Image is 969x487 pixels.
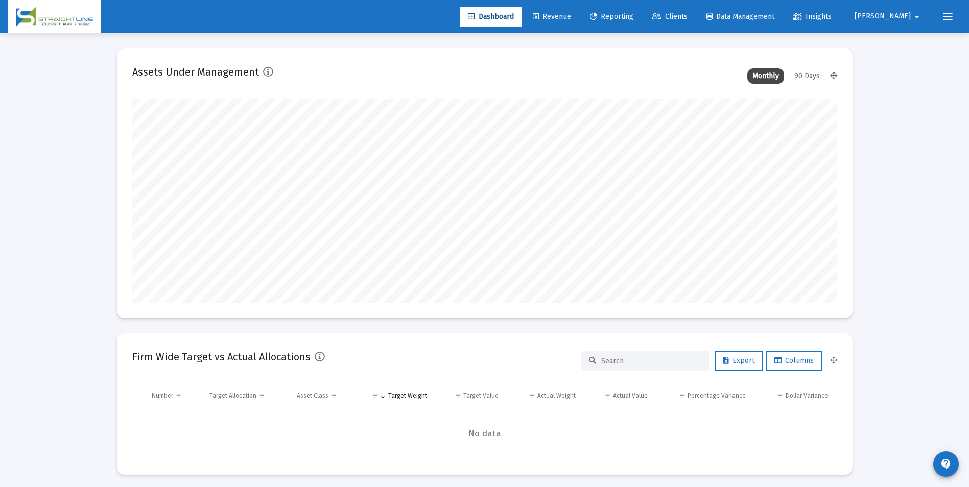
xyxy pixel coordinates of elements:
span: Data Management [706,12,774,21]
span: Reporting [590,12,633,21]
span: Show filter options for column 'Asset Class' [330,392,338,399]
span: Show filter options for column 'Dollar Variance' [776,392,784,399]
div: Target Weight [388,392,427,400]
div: Number [152,392,173,400]
mat-icon: arrow_drop_down [911,7,923,27]
img: Dashboard [16,7,93,27]
div: Target Value [463,392,499,400]
a: Clients [644,7,696,27]
div: Actual Value [613,392,648,400]
a: Dashboard [460,7,522,27]
td: Column Dollar Variance [753,383,837,408]
button: [PERSON_NAME] [842,6,935,27]
div: Actual Weight [537,392,576,400]
button: Export [715,351,763,371]
td: Column Target Value [434,383,506,408]
a: Revenue [525,7,579,27]
div: 90 Days [789,68,825,84]
input: Search [601,357,701,366]
span: Show filter options for column 'Number' [175,392,182,399]
div: Asset Class [297,392,328,400]
td: Column Number [145,383,203,408]
a: Insights [785,7,840,27]
span: Revenue [533,12,571,21]
span: [PERSON_NAME] [855,12,911,21]
td: Column Actual Weight [506,383,582,408]
span: No data [132,428,837,440]
span: Show filter options for column 'Percentage Variance' [678,392,686,399]
span: Show filter options for column 'Target Value' [454,392,462,399]
a: Reporting [582,7,642,27]
a: Data Management [698,7,783,27]
div: Target Allocation [209,392,256,400]
span: Insights [793,12,832,21]
span: Show filter options for column 'Target Allocation' [258,392,266,399]
span: Clients [652,12,688,21]
div: Percentage Variance [688,392,746,400]
span: Columns [774,356,814,365]
span: Dashboard [468,12,514,21]
button: Columns [766,351,822,371]
div: Data grid [132,383,837,459]
div: Dollar Variance [786,392,828,400]
mat-icon: contact_support [940,458,952,470]
td: Column Target Weight [358,383,434,408]
h2: Firm Wide Target vs Actual Allocations [132,349,311,365]
td: Column Asset Class [290,383,358,408]
td: Column Percentage Variance [655,383,753,408]
div: Monthly [747,68,784,84]
span: Show filter options for column 'Actual Value' [604,392,611,399]
span: Show filter options for column 'Actual Weight' [528,392,536,399]
td: Column Actual Value [583,383,655,408]
span: Show filter options for column 'Target Weight' [371,392,379,399]
span: Export [723,356,754,365]
h2: Assets Under Management [132,64,259,80]
td: Column Target Allocation [202,383,290,408]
